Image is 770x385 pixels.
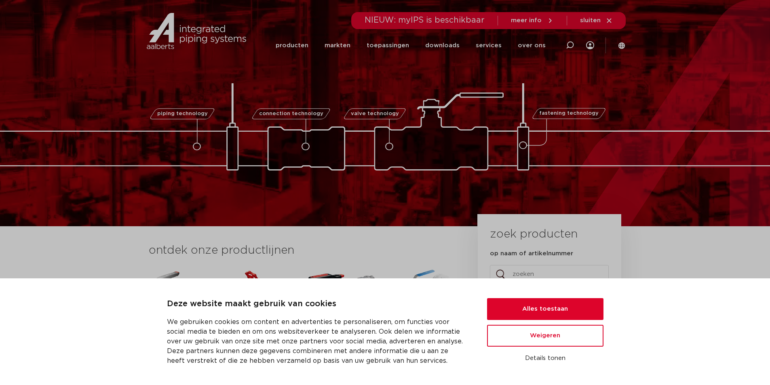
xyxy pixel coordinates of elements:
a: downloads [425,30,460,61]
button: Alles toestaan [487,298,603,320]
a: meer info [511,17,554,24]
span: meer info [511,17,542,23]
a: producten [276,30,308,61]
a: services [476,30,502,61]
span: sluiten [580,17,601,23]
button: Weigeren [487,325,603,347]
span: NIEUW: myIPS is beschikbaar [365,16,485,24]
button: Details tonen [487,351,603,365]
label: op naam of artikelnummer [490,250,573,258]
h3: ontdek onze productlijnen [149,242,450,259]
input: zoeken [490,265,609,284]
span: connection technology [259,111,323,116]
a: over ons [518,30,546,61]
span: valve technology [351,111,399,116]
a: sluiten [580,17,613,24]
p: We gebruiken cookies om content en advertenties te personaliseren, om functies voor social media ... [167,317,468,366]
nav: Menu [276,30,546,61]
span: piping technology [157,111,208,116]
a: toepassingen [367,30,409,61]
p: Deze website maakt gebruik van cookies [167,298,468,311]
a: markten [325,30,350,61]
h3: zoek producten [490,226,578,242]
span: fastening technology [539,111,599,116]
